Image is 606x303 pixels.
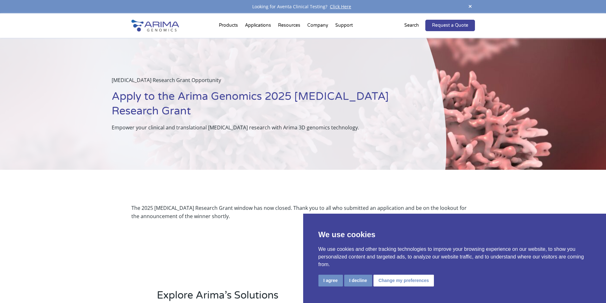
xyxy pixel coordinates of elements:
a: Request a Quote [425,20,475,31]
a: Click Here [327,3,354,10]
p: [MEDICAL_DATA] Research Grant Opportunity [112,76,414,89]
button: I decline [344,275,372,286]
button: Change my preferences [373,275,434,286]
p: Empower your clinical and translational [MEDICAL_DATA] research with Arima 3D genomics technology. [112,123,414,132]
p: We use cookies [318,229,591,240]
img: Arima-Genomics-logo [131,20,179,31]
div: Looking for Aventa Clinical Testing? [131,3,475,11]
button: I agree [318,275,343,286]
h1: Apply to the Arima Genomics 2025 [MEDICAL_DATA] Research Grant [112,89,414,123]
p: Search [404,21,419,30]
div: The 2025 [MEDICAL_DATA] Research Grant window has now closed. Thank you to all who submitted an a... [131,204,475,220]
p: We use cookies and other tracking technologies to improve your browsing experience on our website... [318,245,591,268]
